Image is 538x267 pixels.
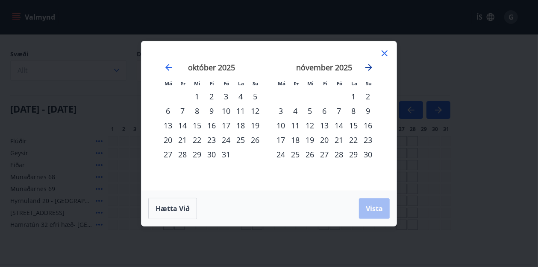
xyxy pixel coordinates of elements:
td: Choose laugardagur, 4. október 2025 as your check-in date. It’s available. [233,89,248,104]
div: 10 [273,118,288,133]
small: Má [278,80,285,87]
td: Choose sunnudagur, 9. nóvember 2025 as your check-in date. It’s available. [361,104,375,118]
div: 8 [346,104,361,118]
div: 25 [288,147,303,162]
td: Choose miðvikudagur, 1. október 2025 as your check-in date. It’s available. [190,89,204,104]
td: Choose föstudagur, 7. nóvember 2025 as your check-in date. It’s available. [332,104,346,118]
div: 23 [361,133,375,147]
small: Má [165,80,172,87]
div: 11 [288,118,303,133]
div: 21 [332,133,346,147]
div: 15 [190,118,204,133]
small: Þr [294,80,299,87]
div: 10 [219,104,233,118]
td: Choose fimmtudagur, 16. október 2025 as your check-in date. It’s available. [204,118,219,133]
td: Choose sunnudagur, 2. nóvember 2025 as your check-in date. It’s available. [361,89,375,104]
div: 25 [233,133,248,147]
div: 7 [175,104,190,118]
div: 16 [361,118,375,133]
td: Choose fimmtudagur, 9. október 2025 as your check-in date. It’s available. [204,104,219,118]
td: Choose föstudagur, 17. október 2025 as your check-in date. It’s available. [219,118,233,133]
div: 1 [346,89,361,104]
div: 14 [175,118,190,133]
span: Hætta við [156,204,190,213]
td: Choose mánudagur, 10. nóvember 2025 as your check-in date. It’s available. [273,118,288,133]
div: 14 [332,118,346,133]
div: 16 [204,118,219,133]
small: Mi [194,80,201,87]
td: Choose miðvikudagur, 26. nóvember 2025 as your check-in date. It’s available. [303,147,317,162]
td: Choose laugardagur, 22. nóvember 2025 as your check-in date. It’s available. [346,133,361,147]
td: Choose miðvikudagur, 19. nóvember 2025 as your check-in date. It’s available. [303,133,317,147]
div: 29 [346,147,361,162]
td: Choose þriðjudagur, 11. nóvember 2025 as your check-in date. It’s available. [288,118,303,133]
small: Mi [308,80,314,87]
td: Choose fimmtudagur, 2. október 2025 as your check-in date. It’s available. [204,89,219,104]
div: 17 [273,133,288,147]
small: Fö [224,80,229,87]
td: Choose sunnudagur, 5. október 2025 as your check-in date. It’s available. [248,89,262,104]
td: Choose þriðjudagur, 28. október 2025 as your check-in date. It’s available. [175,147,190,162]
div: 5 [248,89,262,104]
td: Choose mánudagur, 20. október 2025 as your check-in date. It’s available. [161,133,175,147]
div: 1 [190,89,204,104]
div: 5 [303,104,317,118]
div: 11 [233,104,248,118]
td: Choose mánudagur, 3. nóvember 2025 as your check-in date. It’s available. [273,104,288,118]
td: Choose laugardagur, 8. nóvember 2025 as your check-in date. It’s available. [346,104,361,118]
div: 30 [361,147,375,162]
td: Choose sunnudagur, 19. október 2025 as your check-in date. It’s available. [248,118,262,133]
td: Choose miðvikudagur, 22. október 2025 as your check-in date. It’s available. [190,133,204,147]
td: Choose föstudagur, 14. nóvember 2025 as your check-in date. It’s available. [332,118,346,133]
small: La [351,80,357,87]
div: 3 [219,89,233,104]
small: Þr [180,80,185,87]
td: Choose föstudagur, 10. október 2025 as your check-in date. It’s available. [219,104,233,118]
td: Choose mánudagur, 13. október 2025 as your check-in date. It’s available. [161,118,175,133]
div: 15 [346,118,361,133]
div: 24 [273,147,288,162]
div: 2 [361,89,375,104]
td: Choose sunnudagur, 16. nóvember 2025 as your check-in date. It’s available. [361,118,375,133]
td: Choose fimmtudagur, 20. nóvember 2025 as your check-in date. It’s available. [317,133,332,147]
div: Move backward to switch to the previous month. [164,62,174,73]
td: Choose föstudagur, 24. október 2025 as your check-in date. It’s available. [219,133,233,147]
td: Choose fimmtudagur, 13. nóvember 2025 as your check-in date. It’s available. [317,118,332,133]
div: 19 [303,133,317,147]
div: 12 [303,118,317,133]
td: Choose fimmtudagur, 30. október 2025 as your check-in date. It’s available. [204,147,219,162]
div: 13 [317,118,332,133]
div: 22 [346,133,361,147]
td: Choose mánudagur, 17. nóvember 2025 as your check-in date. It’s available. [273,133,288,147]
td: Choose föstudagur, 28. nóvember 2025 as your check-in date. It’s available. [332,147,346,162]
small: Fi [210,80,214,87]
div: 3 [273,104,288,118]
td: Choose sunnudagur, 30. nóvember 2025 as your check-in date. It’s available. [361,147,375,162]
div: Calendar [152,52,386,180]
div: 6 [161,104,175,118]
td: Choose föstudagur, 3. október 2025 as your check-in date. It’s available. [219,89,233,104]
div: 12 [248,104,262,118]
div: 28 [332,147,346,162]
td: Choose sunnudagur, 26. október 2025 as your check-in date. It’s available. [248,133,262,147]
div: 31 [219,147,233,162]
td: Choose laugardagur, 15. nóvember 2025 as your check-in date. It’s available. [346,118,361,133]
div: 17 [219,118,233,133]
td: Choose mánudagur, 24. nóvember 2025 as your check-in date. It’s available. [273,147,288,162]
div: 4 [288,104,303,118]
td: Choose mánudagur, 6. október 2025 as your check-in date. It’s available. [161,104,175,118]
td: Choose þriðjudagur, 21. október 2025 as your check-in date. It’s available. [175,133,190,147]
td: Choose þriðjudagur, 4. nóvember 2025 as your check-in date. It’s available. [288,104,303,118]
div: 27 [161,147,175,162]
div: 4 [233,89,248,104]
td: Choose laugardagur, 29. nóvember 2025 as your check-in date. It’s available. [346,147,361,162]
div: 23 [204,133,219,147]
div: 26 [248,133,262,147]
div: 19 [248,118,262,133]
div: 9 [204,104,219,118]
div: 26 [303,147,317,162]
td: Choose föstudagur, 31. október 2025 as your check-in date. It’s available. [219,147,233,162]
div: 21 [175,133,190,147]
div: 18 [288,133,303,147]
div: 8 [190,104,204,118]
